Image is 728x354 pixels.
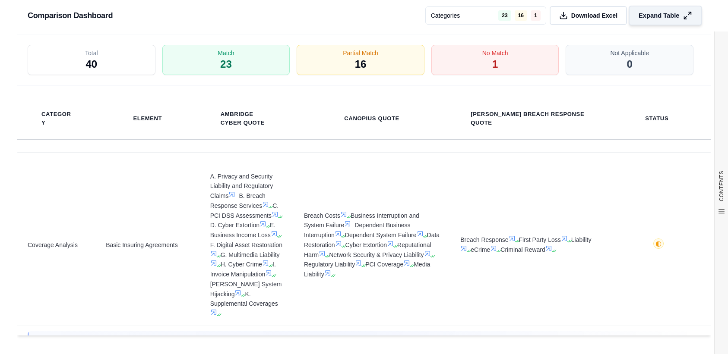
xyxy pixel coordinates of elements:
span: No Match [482,49,508,57]
span: Basic Insuring Agreements [106,240,190,250]
span: 16 [515,10,527,21]
span: Categories [431,11,460,20]
span: A. Privacy and Security Liability and Regulatory Claims B. Breach Response Services C. PCI DSS As... [210,172,283,319]
th: [PERSON_NAME] Breach Response Quote [460,105,596,132]
span: 40 [85,57,97,71]
span: Coverage Analysis [28,240,85,250]
th: Status [635,109,679,128]
span: 16 [355,57,367,71]
span: 23 [498,10,511,21]
span: Download Excel [571,11,617,20]
span: Expand Table [639,11,679,20]
button: Categories23161 [425,6,546,25]
span: ◐ [655,240,662,247]
span: 1 [492,57,498,71]
span: Match [218,49,234,57]
th: Element [123,109,173,128]
span: 23 [220,57,232,71]
span: Partial Match [343,49,378,57]
button: Download Excel [550,6,627,25]
span: Total [85,49,98,57]
th: Ambridge Cyber Quote [210,105,283,132]
span: 0 [627,57,633,71]
button: ◐ [653,238,664,252]
th: Category [31,105,85,132]
span: Breach Response First Party Loss Liability eCrime Criminal Reward [460,235,596,255]
button: Expand Table [629,6,702,25]
span: Not Applicable [610,49,649,57]
span: 1 [531,10,541,21]
span: CONTENTS [718,171,725,201]
h3: Comparison Dashboard [28,8,113,23]
span: Breach Costs Business Interruption and System Failure Dependent Business Interruption Dependent S... [304,211,440,279]
th: Canopius Quote [334,109,410,128]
